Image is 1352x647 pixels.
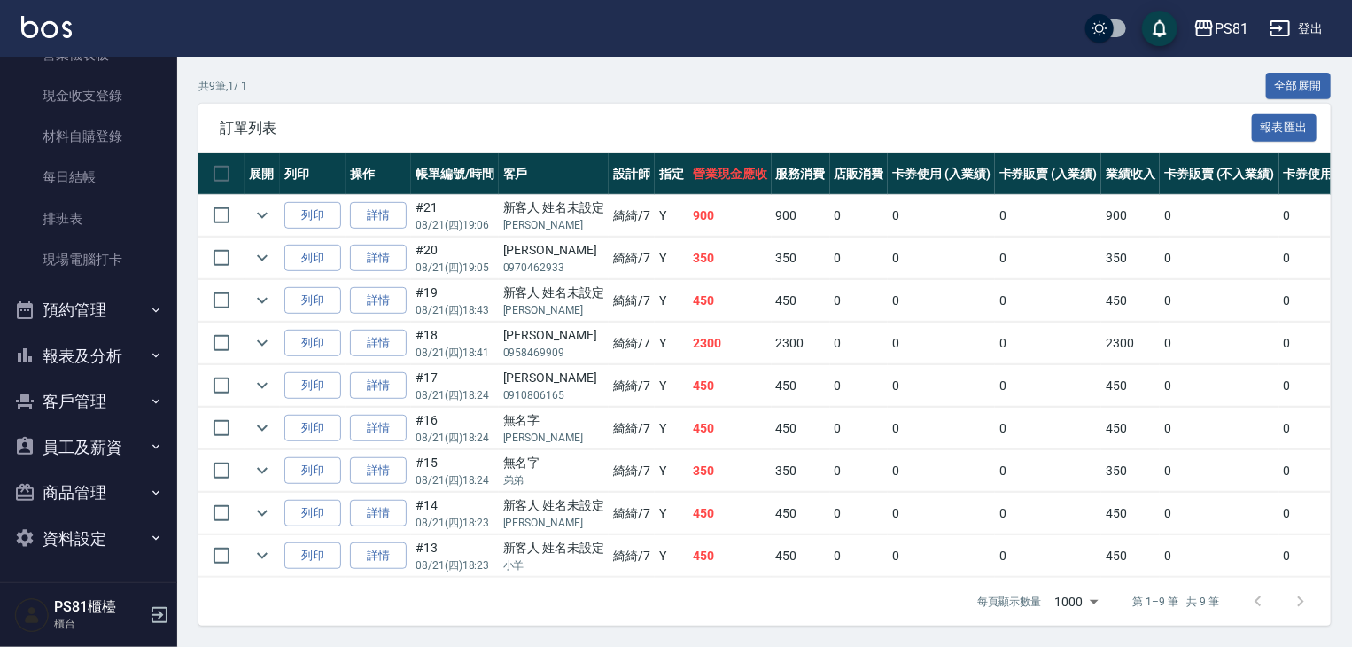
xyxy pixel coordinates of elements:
[609,153,655,195] th: 設計師
[888,238,995,279] td: 0
[888,535,995,577] td: 0
[249,202,276,229] button: expand row
[411,535,499,577] td: #13
[655,280,688,322] td: Y
[7,239,170,280] a: 現場電腦打卡
[411,280,499,322] td: #19
[284,287,341,315] button: 列印
[888,153,995,195] th: 卡券使用 (入業績)
[609,535,655,577] td: 綺綺 /7
[1101,323,1160,364] td: 2300
[416,472,494,488] p: 08/21 (四) 18:24
[411,153,499,195] th: 帳單編號/時間
[655,323,688,364] td: Y
[1160,195,1278,237] td: 0
[416,387,494,403] p: 08/21 (四) 18:24
[220,120,1252,137] span: 訂單列表
[772,280,830,322] td: 450
[503,241,605,260] div: [PERSON_NAME]
[1101,408,1160,449] td: 450
[7,75,170,116] a: 現金收支登錄
[830,493,889,534] td: 0
[416,557,494,573] p: 08/21 (四) 18:23
[1160,450,1278,492] td: 0
[284,245,341,272] button: 列印
[54,616,144,632] p: 櫃台
[7,425,170,471] button: 員工及薪資
[772,535,830,577] td: 450
[1160,535,1278,577] td: 0
[655,153,688,195] th: 指定
[503,454,605,472] div: 無名字
[249,287,276,314] button: expand row
[411,408,499,449] td: #16
[1101,493,1160,534] td: 450
[284,202,341,230] button: 列印
[772,365,830,407] td: 450
[1160,408,1278,449] td: 0
[830,450,889,492] td: 0
[416,260,494,276] p: 08/21 (四) 19:05
[503,260,605,276] p: 0970462933
[830,408,889,449] td: 0
[7,157,170,198] a: 每日結帳
[655,365,688,407] td: Y
[1101,195,1160,237] td: 900
[1279,365,1352,407] td: 0
[688,365,772,407] td: 450
[346,153,411,195] th: 操作
[995,365,1102,407] td: 0
[54,598,144,616] h5: PS81櫃檯
[995,450,1102,492] td: 0
[830,153,889,195] th: 店販消費
[280,153,346,195] th: 列印
[688,153,772,195] th: 營業現金應收
[416,302,494,318] p: 08/21 (四) 18:43
[609,323,655,364] td: 綺綺 /7
[249,245,276,271] button: expand row
[1101,153,1160,195] th: 業績收入
[416,515,494,531] p: 08/21 (四) 18:23
[284,330,341,357] button: 列印
[416,345,494,361] p: 08/21 (四) 18:41
[7,116,170,157] a: 材料自購登錄
[1101,280,1160,322] td: 450
[995,153,1102,195] th: 卡券販賣 (入業績)
[772,493,830,534] td: 450
[688,323,772,364] td: 2300
[249,330,276,356] button: expand row
[688,238,772,279] td: 350
[503,345,605,361] p: 0958469909
[7,287,170,333] button: 預約管理
[350,330,407,357] a: 詳情
[655,493,688,534] td: Y
[609,238,655,279] td: 綺綺 /7
[499,153,610,195] th: 客戶
[1160,493,1278,534] td: 0
[609,408,655,449] td: 綺綺 /7
[772,450,830,492] td: 350
[1279,450,1352,492] td: 0
[7,470,170,516] button: 商品管理
[198,78,247,94] p: 共 9 筆, 1 / 1
[888,280,995,322] td: 0
[609,450,655,492] td: 綺綺 /7
[21,16,72,38] img: Logo
[503,387,605,403] p: 0910806165
[995,323,1102,364] td: 0
[411,323,499,364] td: #18
[609,493,655,534] td: 綺綺 /7
[609,365,655,407] td: 綺綺 /7
[1252,119,1317,136] a: 報表匯出
[7,199,170,239] a: 排班表
[655,450,688,492] td: Y
[1215,18,1248,40] div: PS81
[830,238,889,279] td: 0
[503,472,605,488] p: 弟弟
[249,500,276,526] button: expand row
[249,415,276,441] button: expand row
[772,238,830,279] td: 350
[1279,493,1352,534] td: 0
[995,195,1102,237] td: 0
[7,333,170,379] button: 報表及分析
